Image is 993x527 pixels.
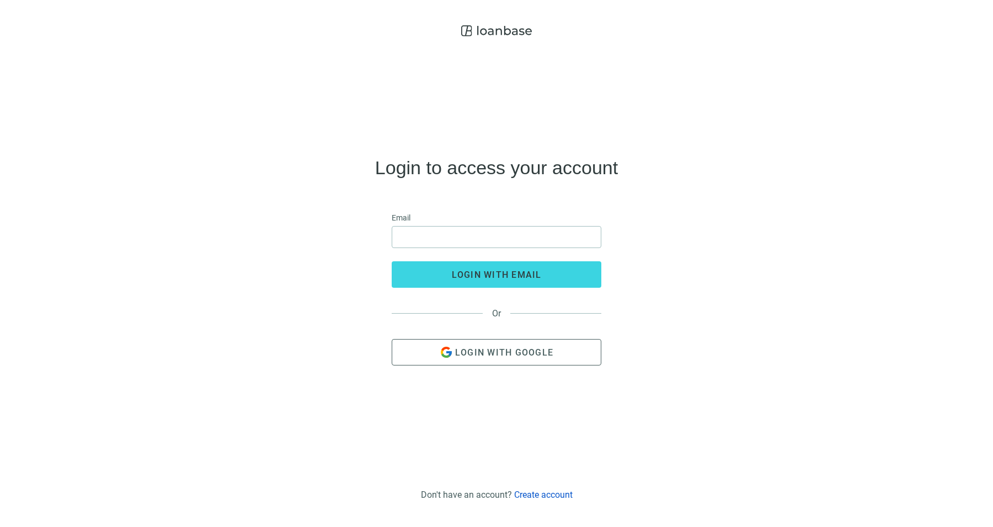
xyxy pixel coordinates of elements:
span: Or [483,308,510,319]
div: Don't have an account? [421,490,573,500]
a: Create account [514,490,573,500]
span: Login with Google [455,347,553,358]
h4: Login to access your account [375,159,618,176]
button: Login with Google [392,339,601,365]
button: login with email [392,261,601,288]
span: login with email [452,270,542,280]
span: Email [392,212,410,224]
